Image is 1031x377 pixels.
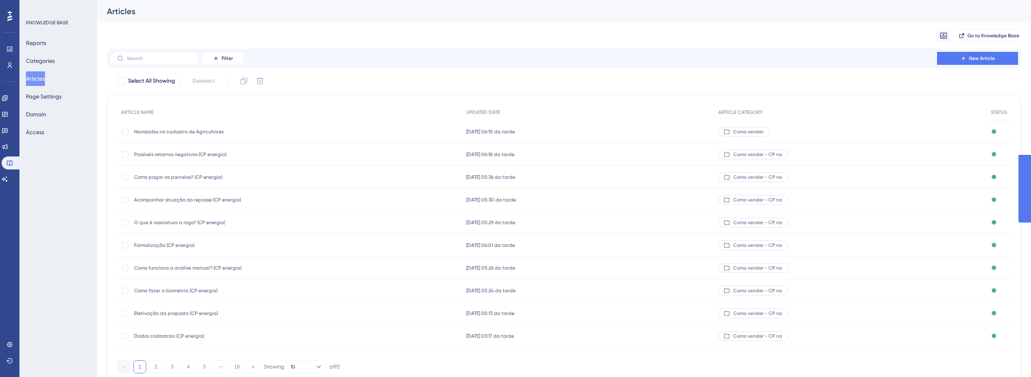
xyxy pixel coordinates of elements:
span: O que é assinatura a rogo? (CP energia) [134,219,264,226]
span: Como vender - CP na [733,197,782,203]
span: [DATE] 05:13 da tarde [466,310,514,317]
span: Como funciona a análise manual? (CP energia) [134,265,264,271]
span: ARTICLE NAME [121,109,154,116]
span: [DATE] 05:26 da tarde [466,265,515,271]
span: Go to Knowledge Base [967,32,1019,39]
span: Como vender - CP na [733,151,782,158]
span: [DATE] 05:36 da tarde [466,174,515,180]
button: Articles [26,71,45,86]
div: KNOWLEDGE BASE [26,19,68,26]
button: Filter [203,52,243,65]
span: Acompanhar situação do repasse (CP energia) [134,197,264,203]
span: [DATE] 05:30 da tarde [466,197,516,203]
span: Como vender - CP na [733,310,782,317]
button: 10 [231,360,243,373]
span: 10 [290,364,295,370]
button: 2 [149,360,162,373]
span: Efetivação da proposta (CP energia) [134,310,264,317]
span: Filter [222,55,233,62]
span: Como vender - CP na [733,242,782,248]
span: Como vender - CP na [733,174,782,180]
span: Formalização (CP energia) [134,242,264,248]
button: 5 [198,360,211,373]
button: 4 [182,360,195,373]
div: Articles [107,6,1001,17]
button: 3 [166,360,179,373]
button: Page Settings [26,89,62,104]
span: [DATE] 05:24 da tarde [466,287,516,294]
button: Categories [26,54,55,68]
span: Como vender - CP na [733,333,782,339]
span: Select All Showing [128,76,175,86]
span: [DATE] 05:29 da tarde [466,219,515,226]
span: [DATE] 06:18 da tarde [466,151,514,158]
span: Dados cadastrais (CP energia) [134,333,264,339]
span: UPDATED DATE [466,109,500,116]
span: [DATE] 03:17 da tarde [466,333,514,339]
span: Deselect [192,76,215,86]
span: New Article [969,55,995,62]
span: Como vender - CP na [733,287,782,294]
button: Domain [26,107,46,122]
div: of 92 [329,363,340,371]
button: 1 [133,360,146,373]
span: Como vender - CP na [733,265,782,271]
span: Como vender - CP na [733,219,782,226]
button: 10 [290,360,323,373]
button: Go to Knowledge Base [956,29,1021,42]
span: Novidades no cadastro de Agricultores [134,129,264,135]
button: ⋯ [214,360,227,373]
span: Como pagar as parcelas? (CP energia) [134,174,264,180]
span: ARTICLE CATEGORY [718,109,762,116]
span: [DATE] 06:01 da tarde [466,242,515,248]
span: STATUS [991,109,1007,116]
button: Deselect [185,74,222,88]
iframe: UserGuiding AI Assistant Launcher [997,345,1021,369]
span: Possíveis retornos negativos (CP energia) [134,151,264,158]
div: Showing [264,363,284,371]
span: Como fazer a biometria (CP energia) [134,287,264,294]
button: Reports [26,36,46,50]
button: Access [26,125,44,139]
span: Como vender [733,129,764,135]
input: Search [127,56,192,61]
span: [DATE] 06:10 da tarde [466,129,515,135]
button: New Article [937,52,1018,65]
